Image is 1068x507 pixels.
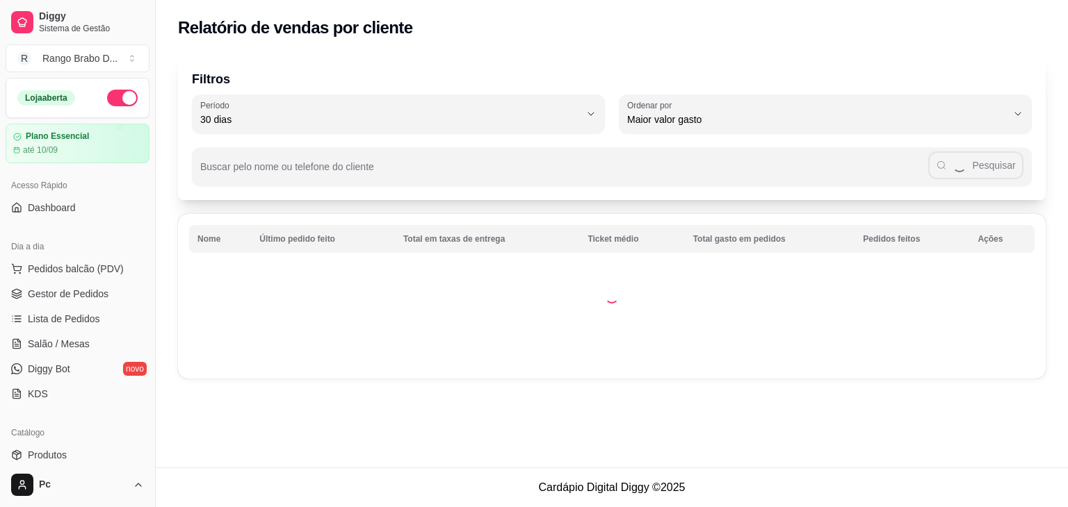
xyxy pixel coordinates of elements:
span: Diggy [39,10,144,23]
article: Plano Essencial [26,131,89,142]
label: Período [200,99,234,111]
a: Plano Essencialaté 10/09 [6,124,149,163]
div: Loja aberta [17,90,75,106]
button: Select a team [6,44,149,72]
input: Buscar pelo nome ou telefone do cliente [200,165,928,179]
span: Produtos [28,448,67,462]
span: R [17,51,31,65]
a: Lista de Pedidos [6,308,149,330]
span: Sistema de Gestão [39,23,144,34]
div: Dia a dia [6,235,149,258]
span: 30 dias [200,113,580,126]
button: Pedidos balcão (PDV) [6,258,149,280]
label: Ordenar por [627,99,677,111]
span: Salão / Mesas [28,337,90,351]
a: Produtos [6,444,149,466]
span: KDS [28,387,48,401]
div: Catálogo [6,422,149,444]
div: Acesso Rápido [6,174,149,197]
span: Pedidos balcão (PDV) [28,262,124,276]
a: KDS [6,383,149,405]
span: Lista de Pedidos [28,312,100,326]
a: DiggySistema de Gestão [6,6,149,39]
a: Diggy Botnovo [6,358,149,380]
div: Loading [605,290,619,304]
button: Período30 dias [192,94,605,133]
a: Salão / Mesas [6,333,149,355]
footer: Cardápio Digital Diggy © 2025 [156,467,1068,507]
span: Diggy Bot [28,362,70,376]
a: Dashboard [6,197,149,219]
span: Dashboard [28,201,76,215]
div: Rango Brabo D ... [42,51,118,65]
a: Gestor de Pedidos [6,283,149,305]
span: Gestor de Pedidos [28,287,108,301]
button: Ordenar porMaior valor gasto [619,94,1032,133]
button: Alterar Status [107,90,138,106]
article: até 10/09 [23,144,58,156]
p: Filtros [192,69,1032,89]
span: Maior valor gasto [627,113,1007,126]
h2: Relatório de vendas por cliente [178,17,413,39]
span: Pc [39,479,127,491]
button: Pc [6,468,149,501]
